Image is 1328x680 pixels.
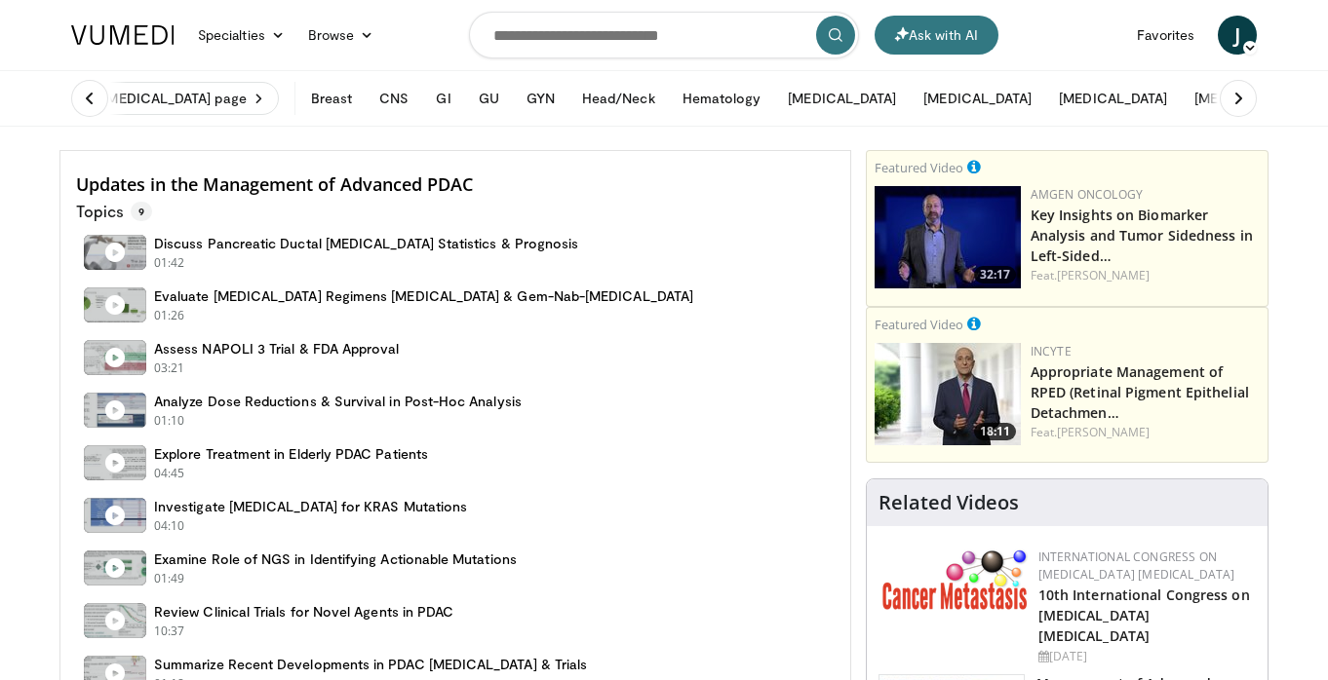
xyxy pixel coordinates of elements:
[1038,648,1252,665] div: [DATE]
[59,82,279,115] a: Visit [MEDICAL_DATA] page
[570,79,667,118] button: Head/Neck
[1038,586,1250,645] a: 10th International Congress on [MEDICAL_DATA] [MEDICAL_DATA]
[154,603,453,621] h4: Review Clinical Trials for Novel Agents in PDAC
[875,186,1021,288] a: 32:17
[467,79,511,118] button: GU
[776,79,908,118] button: [MEDICAL_DATA]
[76,202,152,221] p: Topics
[1031,206,1253,265] a: Key Insights on Biomarker Analysis and Tumor Sidedness in Left-Sided…
[154,445,428,463] h4: Explore Treatment in Elderly PDAC Patients
[1057,424,1150,440] a: [PERSON_NAME]
[154,412,185,430] p: 01:10
[1218,16,1257,55] a: J
[154,570,185,587] p: 01:49
[154,254,185,272] p: 01:42
[974,266,1016,283] span: 32:17
[154,340,400,358] h4: Assess NAPOLI 3 Trial & FDA Approval
[515,79,566,118] button: GYN
[1125,16,1206,55] a: Favorites
[296,16,386,55] a: Browse
[1057,267,1150,283] a: [PERSON_NAME]
[1031,343,1072,359] a: Incyte
[368,79,420,118] button: CNS
[1031,186,1143,203] a: Amgen Oncology
[154,656,587,673] h4: Summarize Recent Developments in PDAC [MEDICAL_DATA] & Trials
[875,343,1021,445] a: 18:11
[912,79,1043,118] button: [MEDICAL_DATA]
[154,235,578,252] h4: Discuss Pancreatic Ductal [MEDICAL_DATA] Statistics & Prognosis
[671,79,773,118] button: Hematology
[1031,424,1260,441] div: Feat.
[875,343,1021,445] img: dfb61434-267d-484a-acce-b5dc2d5ee040.150x105_q85_crop-smart_upscale.jpg
[154,623,185,640] p: 10:37
[131,202,152,221] span: 9
[154,307,185,324] p: 01:26
[76,174,835,196] h4: Updates in the Management of Advanced PDAC
[875,316,963,333] small: Featured Video
[1031,267,1260,284] div: Feat.
[1183,79,1314,118] button: [MEDICAL_DATA]
[882,548,1029,610] img: 6ff8bc22-9509-4454-a4f8-ac79dd3b8976.png.150x105_q85_autocrop_double_scale_upscale_version-0.2.png
[299,79,364,118] button: Breast
[154,498,467,515] h4: Investigate [MEDICAL_DATA] for KRAS Mutations
[974,423,1016,440] span: 18:11
[1047,79,1179,118] button: [MEDICAL_DATA]
[154,517,185,535] p: 04:10
[71,25,175,45] img: VuMedi Logo
[1038,548,1235,583] a: International Congress on [MEDICAL_DATA] [MEDICAL_DATA]
[154,465,185,482] p: 04:45
[186,16,296,55] a: Specialties
[154,393,522,410] h4: Analyze Dose Reductions & Survival in Post-Hoc Analysis
[875,16,998,55] button: Ask with AI
[154,550,517,568] h4: Examine Role of NGS in Identifying Actionable Mutations
[875,159,963,176] small: Featured Video
[424,79,462,118] button: GI
[154,359,185,377] p: 03:21
[469,12,859,58] input: Search topics, interventions
[879,491,1019,514] h4: Related Videos
[1031,362,1249,422] a: Appropriate Management of RPED (Retinal Pigment Epithelial Detachmen…
[875,186,1021,288] img: 5ecd434b-3529-46b9-a096-7519503420a4.png.150x105_q85_crop-smart_upscale.jpg
[154,287,693,305] h4: Evaluate [MEDICAL_DATA] Regimens [MEDICAL_DATA] & Gem-Nab-[MEDICAL_DATA]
